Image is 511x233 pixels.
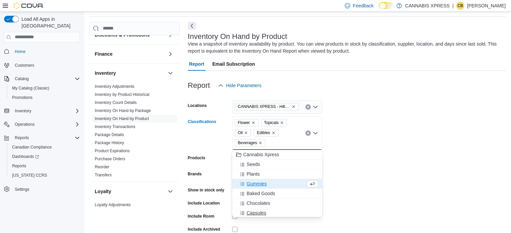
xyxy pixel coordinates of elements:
[188,119,216,124] label: Classifications
[12,95,33,100] span: Promotions
[232,160,322,169] button: Seeds
[379,2,393,9] input: Dark Mode
[95,51,113,57] h3: Finance
[12,61,37,69] a: Customers
[89,201,180,220] div: Loyalty
[9,171,50,179] a: [US_STATE] CCRS
[232,179,322,189] button: Gummies
[232,198,322,208] button: Chocolates
[15,108,31,114] span: Inventory
[95,92,150,97] a: Inventory by Product Historical
[247,161,260,168] span: Seeds
[12,75,80,83] span: Catalog
[238,119,250,126] span: Flower
[95,172,112,178] span: Transfers
[95,188,111,195] h3: Loyalty
[1,120,83,129] button: Operations
[188,33,287,41] h3: Inventory On Hand by Product
[15,187,29,192] span: Settings
[166,50,174,58] button: Finance
[7,83,83,93] button: My Catalog (Classic)
[188,103,207,108] label: Locations
[95,149,130,153] a: Product Expirations
[4,44,80,212] nav: Complex example
[188,22,196,30] button: Next
[1,74,83,83] button: Catalog
[15,49,26,54] span: Home
[1,60,83,70] button: Customers
[95,124,135,129] span: Inventory Transactions
[235,103,299,110] span: CANNABIS XPRESS - Hillsdale (Penetanguishene Road)
[12,107,34,115] button: Inventory
[257,129,270,136] span: Edibles
[9,94,35,102] a: Promotions
[7,161,83,171] button: Reports
[188,41,502,55] div: View a snapshot of inventory availability by product. You can view products in stock by classific...
[7,142,83,152] button: Canadian Compliance
[247,210,266,216] span: Capsules
[456,2,464,10] div: Christine Baker
[95,188,165,195] button: Loyalty
[95,100,137,105] a: Inventory Count Details
[1,106,83,116] button: Inventory
[467,2,506,10] p: [PERSON_NAME]
[188,187,224,193] label: Show in stock only
[452,2,454,10] p: |
[12,144,52,150] span: Canadian Compliance
[95,156,125,162] span: Purchase Orders
[12,185,32,193] a: Settings
[95,202,131,208] span: Loyalty Adjustments
[188,227,220,232] label: Include Archived
[247,190,275,197] span: Baked Goods
[13,2,44,9] img: Cova
[188,81,210,90] h3: Report
[458,2,463,10] span: CB
[232,189,322,198] button: Baked Goods
[12,107,80,115] span: Inventory
[12,85,49,91] span: My Catalog (Classic)
[353,2,373,9] span: Feedback
[95,116,149,121] a: Inventory On Hand by Product
[238,129,243,136] span: Oil
[247,171,260,177] span: Plants
[232,150,322,160] button: Cannabis Xpress
[95,157,125,161] a: Purchase Orders
[12,120,80,128] span: Operations
[12,75,31,83] button: Catalog
[9,84,52,92] a: My Catalog (Classic)
[12,120,37,128] button: Operations
[264,119,279,126] span: Topicals
[95,140,124,145] span: Package History
[226,82,261,89] span: Hide Parameters
[238,139,257,146] span: Beverages
[7,152,83,161] a: Dashboards
[166,69,174,77] button: Inventory
[95,132,124,137] a: Package Details
[12,154,39,159] span: Dashboards
[251,121,255,125] button: Remove Flower from selection in this group
[235,139,265,147] span: Beverages
[313,104,318,110] button: Open list of options
[258,141,262,145] button: Remove Beverages from selection in this group
[7,93,83,102] button: Promotions
[235,129,251,136] span: Oil
[12,185,80,193] span: Settings
[12,61,80,69] span: Customers
[243,151,279,158] span: Cannabis Xpress
[95,132,124,137] span: Package Details
[1,47,83,56] button: Home
[305,104,311,110] button: Clear input
[9,143,54,151] a: Canadian Compliance
[95,202,131,207] a: Loyalty Adjustments
[280,121,284,125] button: Remove Topicals from selection in this group
[95,164,109,170] span: Reorder
[95,165,109,169] a: Reorder
[95,108,151,113] a: Inventory On Hand by Package
[95,84,134,89] span: Inventory Adjustments
[9,153,42,161] a: Dashboards
[238,103,290,110] span: CANNABIS XPRESS - Hillsdale ([GEOGRAPHIC_DATA])
[15,76,29,81] span: Catalog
